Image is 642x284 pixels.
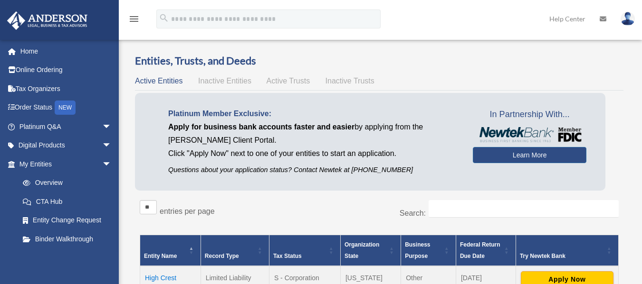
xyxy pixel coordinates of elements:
[144,253,177,259] span: Entity Name
[269,235,340,266] th: Tax Status: Activate to sort
[102,155,121,174] span: arrow_drop_down
[128,17,140,25] a: menu
[345,241,379,259] span: Organization State
[405,241,430,259] span: Business Purpose
[473,107,586,122] span: In Partnership With...
[198,77,251,85] span: Inactive Entities
[168,107,459,120] p: Platinum Member Exclusive:
[102,117,121,137] span: arrow_drop_down
[13,192,121,211] a: CTA Hub
[7,79,126,98] a: Tax Organizers
[478,127,582,142] img: NewtekBankLogoSM.png
[456,235,516,266] th: Federal Return Due Date: Activate to sort
[168,164,459,176] p: Questions about your application status? Contact Newtek at [PHONE_NUMBER]
[168,147,459,160] p: Click "Apply Now" next to one of your entities to start an application.
[7,117,126,136] a: Platinum Q&Aarrow_drop_down
[340,235,401,266] th: Organization State: Activate to sort
[140,235,201,266] th: Entity Name: Activate to invert sorting
[135,77,182,85] span: Active Entities
[168,120,459,147] p: by applying from the [PERSON_NAME] Client Portal.
[205,253,239,259] span: Record Type
[400,209,426,217] label: Search:
[13,211,121,230] a: Entity Change Request
[128,13,140,25] i: menu
[460,241,500,259] span: Federal Return Due Date
[621,12,635,26] img: User Pic
[7,155,121,174] a: My Entitiesarrow_drop_down
[520,250,604,262] div: Try Newtek Bank
[201,235,269,266] th: Record Type: Activate to sort
[7,98,126,118] a: Order StatusNEW
[159,13,169,23] i: search
[7,136,126,155] a: Digital Productsarrow_drop_down
[13,248,121,267] a: My Blueprint
[160,207,215,215] label: entries per page
[326,77,374,85] span: Inactive Trusts
[401,235,456,266] th: Business Purpose: Activate to sort
[102,136,121,156] span: arrow_drop_down
[7,61,126,80] a: Online Ordering
[4,11,90,30] img: Anderson Advisors Platinum Portal
[13,174,116,192] a: Overview
[516,235,618,266] th: Try Newtek Bank : Activate to sort
[135,54,623,68] h3: Entities, Trusts, and Deeds
[55,101,76,115] div: NEW
[13,229,121,248] a: Binder Walkthrough
[267,77,310,85] span: Active Trusts
[273,253,302,259] span: Tax Status
[168,123,355,131] span: Apply for business bank accounts faster and easier
[7,42,126,61] a: Home
[473,147,586,163] a: Learn More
